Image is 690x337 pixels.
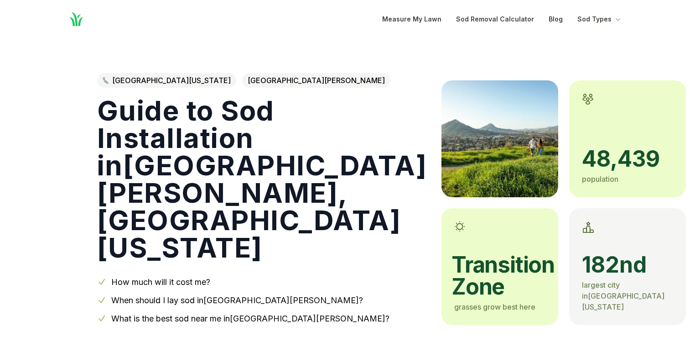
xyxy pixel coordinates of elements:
[441,80,558,197] img: A picture of San Luis Obispo
[242,73,390,88] span: [GEOGRAPHIC_DATA][PERSON_NAME]
[111,277,210,287] a: How much will it cost me?
[111,295,363,305] a: When should I lay sod in[GEOGRAPHIC_DATA][PERSON_NAME]?
[582,148,673,170] span: 48,439
[582,280,664,311] span: largest city in [GEOGRAPHIC_DATA][US_STATE]
[549,14,563,25] a: Blog
[382,14,441,25] a: Measure My Lawn
[577,14,623,25] button: Sod Types
[111,314,389,323] a: What is the best sod near me in[GEOGRAPHIC_DATA][PERSON_NAME]?
[97,73,236,88] a: [GEOGRAPHIC_DATA][US_STATE]
[582,254,673,276] span: 182nd
[451,254,545,298] span: transition zone
[456,14,534,25] a: Sod Removal Calculator
[97,97,427,261] h1: Guide to Sod Installation in [GEOGRAPHIC_DATA][PERSON_NAME] , [GEOGRAPHIC_DATA][US_STATE]
[454,302,535,311] span: grasses grow best here
[582,174,618,184] span: population
[103,77,109,84] img: Northern California state outline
